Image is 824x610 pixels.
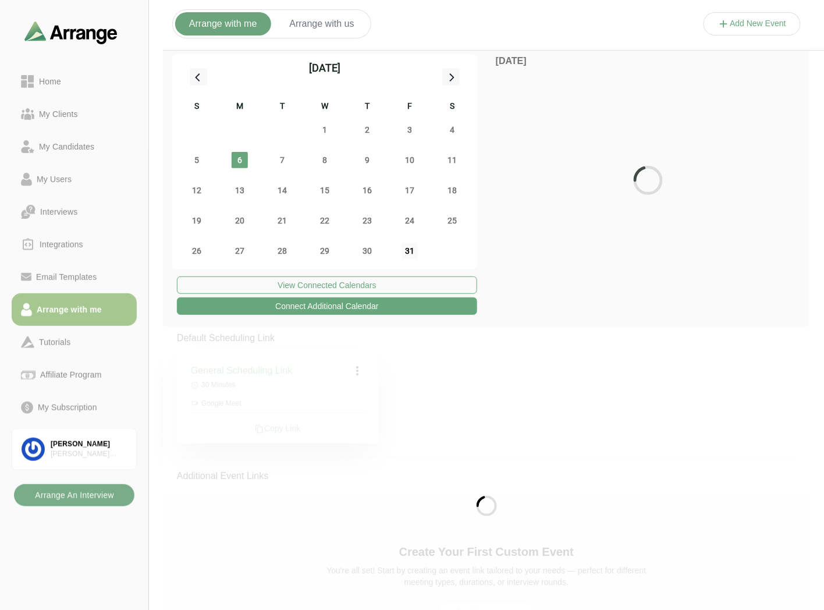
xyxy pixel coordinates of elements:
span: Tuesday, October 28, 2025 [274,243,290,259]
span: Wednesday, October 22, 2025 [317,212,333,229]
span: Wednesday, October 8, 2025 [317,152,333,168]
div: [DATE] [309,60,340,76]
span: Wednesday, October 1, 2025 [317,122,333,138]
div: S [176,100,218,115]
a: Integrations [12,228,137,261]
b: Arrange An Interview [34,484,114,506]
a: Home [12,65,137,98]
button: Arrange with us [276,12,368,36]
button: Add New Event [704,12,801,36]
span: Thursday, October 30, 2025 [359,243,375,259]
div: Home [34,75,66,88]
span: Thursday, October 23, 2025 [359,212,375,229]
span: Thursday, October 16, 2025 [359,182,375,198]
span: Sunday, October 19, 2025 [189,212,205,229]
button: Connect Additional Calendar [177,297,477,315]
a: My Candidates [12,130,137,163]
button: View Connected Calendars [177,276,477,294]
span: Sunday, October 26, 2025 [189,243,205,259]
div: Interviews [35,205,82,219]
span: Monday, October 20, 2025 [232,212,248,229]
span: Saturday, October 18, 2025 [444,182,460,198]
span: Monday, October 13, 2025 [232,182,248,198]
a: Interviews [12,196,137,228]
span: Thursday, October 9, 2025 [359,152,375,168]
a: Email Templates [12,261,137,293]
a: Tutorials [12,326,137,359]
span: Saturday, October 25, 2025 [444,212,460,229]
span: Sunday, October 5, 2025 [189,152,205,168]
a: [PERSON_NAME][PERSON_NAME] Associates [12,428,137,470]
span: Thursday, October 2, 2025 [359,122,375,138]
div: F [389,100,431,115]
span: Wednesday, October 29, 2025 [317,243,333,259]
div: [PERSON_NAME] [51,439,127,449]
a: Affiliate Program [12,359,137,391]
div: T [346,100,389,115]
div: My Candidates [34,140,99,154]
button: Arrange with me [175,12,271,36]
a: Arrange with me [12,293,137,326]
div: My Users [32,172,76,186]
img: arrangeai-name-small-logo.4d2b8aee.svg [24,21,118,44]
div: M [218,100,261,115]
span: Tuesday, October 14, 2025 [274,182,290,198]
a: My Users [12,163,137,196]
div: Arrange with me [32,303,106,317]
span: Friday, October 24, 2025 [402,212,418,229]
p: [DATE] [496,54,801,68]
span: Monday, October 6, 2025 [232,152,248,168]
div: My Subscription [33,400,102,414]
button: Arrange An Interview [14,484,134,506]
span: Friday, October 10, 2025 [402,152,418,168]
span: Tuesday, October 21, 2025 [274,212,290,229]
span: Sunday, October 12, 2025 [189,182,205,198]
span: Friday, October 17, 2025 [402,182,418,198]
div: Affiliate Program [35,368,106,382]
span: Friday, October 3, 2025 [402,122,418,138]
div: [PERSON_NAME] Associates [51,449,127,459]
div: T [261,100,303,115]
div: W [303,100,346,115]
a: My Subscription [12,391,137,424]
span: Monday, October 27, 2025 [232,243,248,259]
span: Tuesday, October 7, 2025 [274,152,290,168]
div: Integrations [35,237,88,251]
div: Tutorials [34,335,75,349]
span: Friday, October 31, 2025 [402,243,418,259]
div: Email Templates [31,270,101,284]
span: Saturday, October 4, 2025 [444,122,460,138]
span: Saturday, October 11, 2025 [444,152,460,168]
span: Wednesday, October 15, 2025 [317,182,333,198]
a: My Clients [12,98,137,130]
div: My Clients [34,107,83,121]
div: S [431,100,474,115]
